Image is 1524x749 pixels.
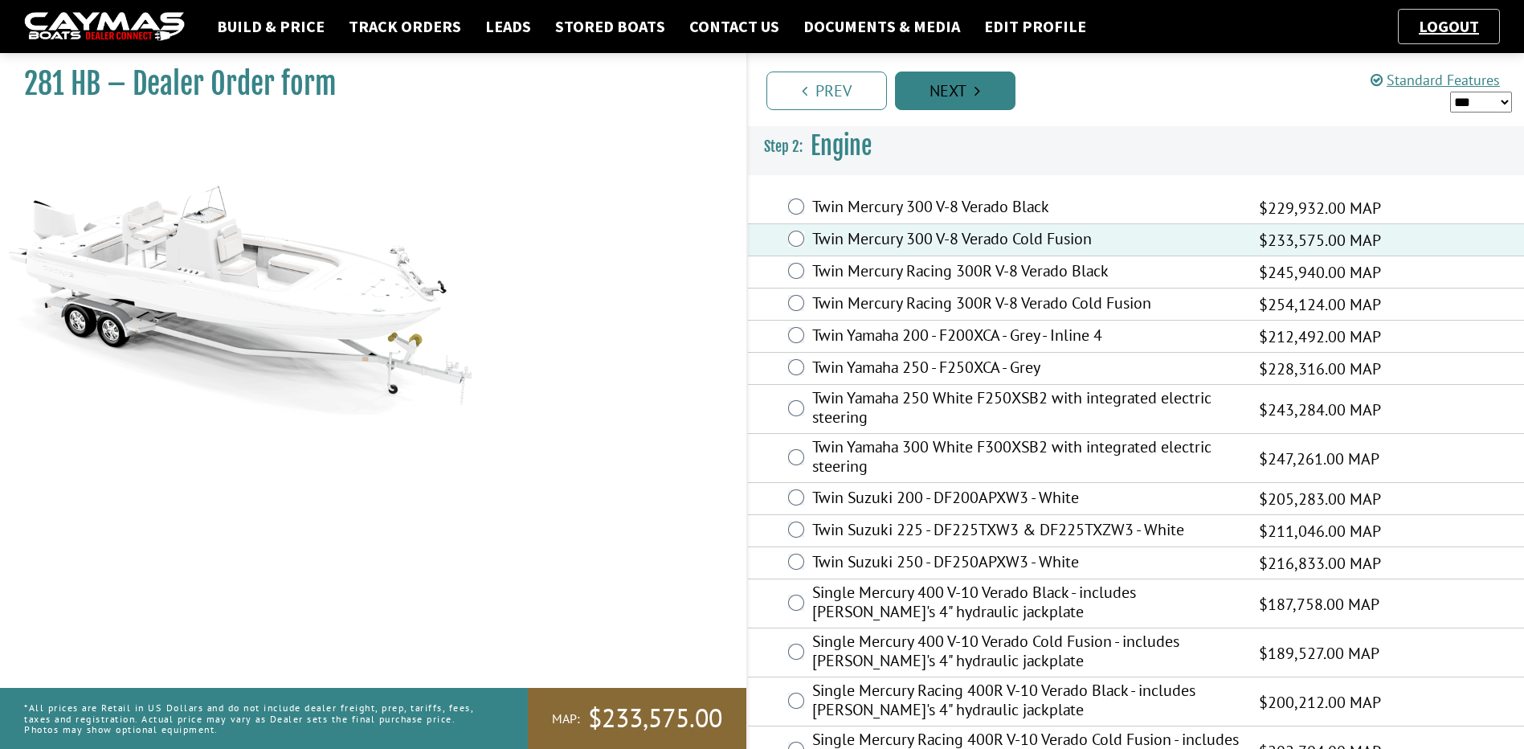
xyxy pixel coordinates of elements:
label: Twin Suzuki 250 - DF250APXW3 - White [812,552,1240,575]
span: $187,758.00 MAP [1259,592,1379,616]
label: Twin Yamaha 250 White F250XSB2 with integrated electric steering [812,388,1240,431]
label: Twin Mercury Racing 300R V-8 Verado Cold Fusion [812,293,1240,317]
span: $247,261.00 MAP [1259,447,1379,471]
a: Prev [766,72,887,110]
span: $245,940.00 MAP [1259,260,1381,284]
label: Twin Yamaha 250 - F250XCA - Grey [812,358,1240,381]
a: Documents & Media [795,16,968,37]
img: caymas-dealer-connect-2ed40d3bc7270c1d8d7ffb4b79bf05adc795679939227970def78ec6f6c03838.gif [24,12,185,42]
a: Stored Boats [547,16,673,37]
span: $189,527.00 MAP [1259,641,1379,665]
a: Leads [477,16,539,37]
label: Single Mercury 400 V-10 Verado Cold Fusion - includes [PERSON_NAME]'s 4" hydraulic jackplate [812,632,1240,674]
span: $200,212.00 MAP [1259,690,1381,714]
label: Twin Yamaha 300 White F300XSB2 with integrated electric steering [812,437,1240,480]
span: $211,046.00 MAP [1259,519,1381,543]
label: Twin Mercury 300 V-8 Verado Black [812,197,1240,220]
h1: 281 HB – Dealer Order form [24,66,706,102]
label: Twin Suzuki 225 - DF225TXW3 & DF225TXZW3 - White [812,520,1240,543]
a: Contact Us [681,16,787,37]
span: $233,575.00 MAP [1259,228,1381,252]
label: Twin Mercury 300 V-8 Verado Cold Fusion [812,229,1240,252]
a: Next [895,72,1015,110]
label: Single Mercury Racing 400R V-10 Verado Black - includes [PERSON_NAME]'s 4" hydraulic jackplate [812,681,1240,723]
span: $229,932.00 MAP [1259,196,1381,220]
span: $212,492.00 MAP [1259,325,1381,349]
a: Build & Price [209,16,333,37]
a: Track Orders [341,16,469,37]
label: Single Mercury 400 V-10 Verado Black - includes [PERSON_NAME]'s 4" hydraulic jackplate [812,583,1240,625]
span: $216,833.00 MAP [1259,551,1381,575]
a: Edit Profile [976,16,1094,37]
a: Standard Features [1371,71,1500,89]
span: $205,283.00 MAP [1259,487,1381,511]
span: MAP: [552,710,580,727]
label: Twin Mercury Racing 300R V-8 Verado Black [812,261,1240,284]
span: $243,284.00 MAP [1259,398,1381,422]
p: *All prices are Retail in US Dollars and do not include dealer freight, prep, tariffs, fees, taxe... [24,694,492,743]
a: MAP:$233,575.00 [528,688,746,749]
span: $233,575.00 [588,702,722,735]
span: $254,124.00 MAP [1259,293,1381,317]
a: Logout [1411,16,1487,36]
span: $228,316.00 MAP [1259,357,1381,381]
label: Twin Yamaha 200 - F200XCA - Grey - Inline 4 [812,325,1240,349]
label: Twin Suzuki 200 - DF200APXW3 - White [812,488,1240,511]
